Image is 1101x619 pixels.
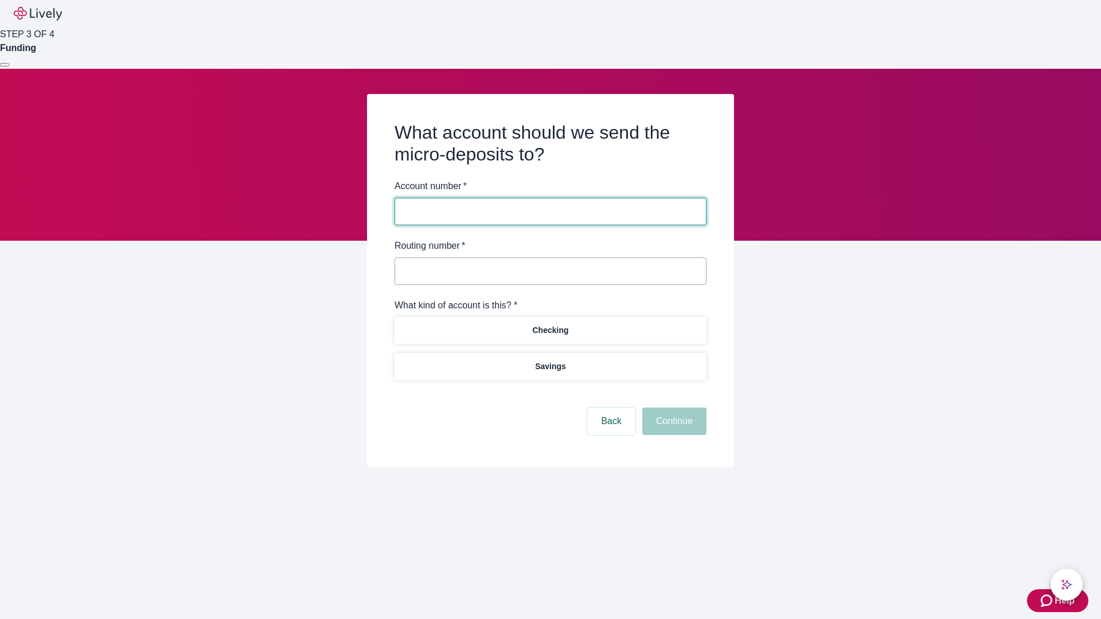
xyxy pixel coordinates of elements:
[395,239,465,253] label: Routing number
[1061,579,1072,590] svg: Lively AI Assistant
[535,361,566,373] p: Savings
[395,299,517,312] label: What kind of account is this? *
[14,7,62,21] img: Lively
[1027,589,1088,612] button: Zendesk support iconHelp
[1051,569,1083,601] button: chat
[395,317,706,344] button: Checking
[587,408,635,435] button: Back
[395,122,706,166] h2: What account should we send the micro-deposits to?
[395,179,467,193] label: Account number
[1041,594,1055,608] svg: Zendesk support icon
[1055,594,1075,608] span: Help
[395,353,706,380] button: Savings
[532,324,568,336] p: Checking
